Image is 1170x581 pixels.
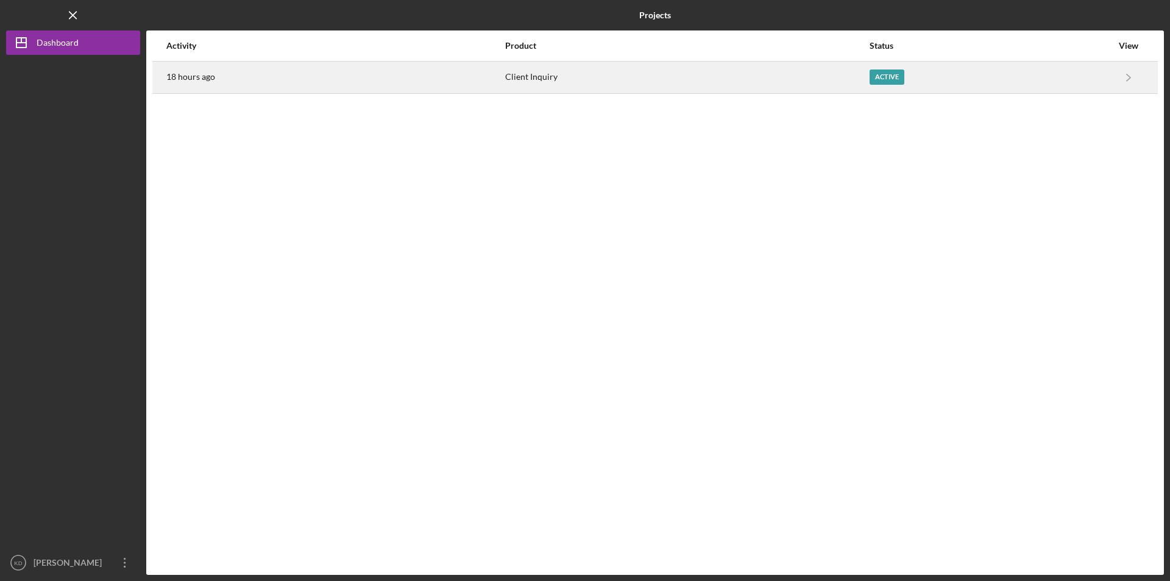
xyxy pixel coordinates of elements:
[6,551,140,575] button: KD[PERSON_NAME] [PERSON_NAME]
[1113,41,1144,51] div: View
[505,62,868,93] div: Client Inquiry
[166,72,215,82] time: 2025-09-02 19:53
[870,41,1112,51] div: Status
[37,30,79,58] div: Dashboard
[166,41,504,51] div: Activity
[505,41,868,51] div: Product
[639,10,671,20] b: Projects
[6,30,140,55] button: Dashboard
[14,560,22,566] text: KD
[870,70,904,85] div: Active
